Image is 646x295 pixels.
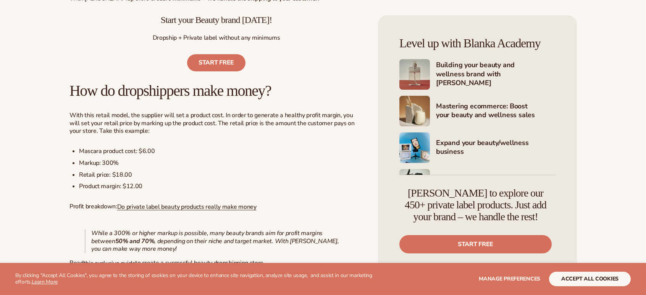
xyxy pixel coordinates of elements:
a: Shopify Image 8 Marketing your beauty and wellness brand 101 [399,169,556,200]
h4: Building your beauty and wellness brand with [PERSON_NAME] [436,61,556,88]
p: While a 300% or higher markup is possible, many beauty brands aim for profit margins between , de... [91,229,348,253]
img: Shopify Image 5 [399,59,430,90]
p: Read to create a successful beauty dropshipping store. [69,259,363,268]
h4: Level up with Blanka Academy [399,37,556,50]
img: Shopify Image 7 [399,132,430,163]
a: Shopify Image 5 Building your beauty and wellness brand with [PERSON_NAME] [399,59,556,90]
img: Shopify Image 6 [399,96,430,126]
h4: Mastering ecommerce: Boost your beauty and wellness sales [436,102,556,121]
a: Do private label beauty products really make money [117,203,257,211]
a: Shopify Image 7 Expand your beauty/wellness business [399,132,556,163]
p: Profit breakdown: [69,203,363,211]
li: Mascara product cost: $6.00 [79,147,363,155]
a: Learn More [32,278,58,285]
p: Dropship + Private label without any minimums [69,34,363,42]
li: Retail price: $18.00 [79,171,363,179]
li: Product margin: $12.00 [79,182,363,190]
a: Start free [399,235,552,253]
button: accept all cookies [549,272,631,286]
img: Shopify Image 8 [399,169,430,200]
li: Markup: 300% [79,159,363,167]
button: Manage preferences [479,272,540,286]
h2: How do dropshippers make money? [69,82,363,99]
strong: 50% and 70% [115,237,154,245]
a: this exclusive guide [84,259,136,268]
h4: Expand your beauty/wellness business [436,139,556,157]
p: With this retail model, the supplier will set a product cost. In order to generate a healthy prof... [69,111,363,135]
h3: Start your Beauty brand [DATE]! [69,15,363,25]
span: Manage preferences [479,275,540,282]
a: Shopify Image 6 Mastering ecommerce: Boost your beauty and wellness sales [399,96,556,126]
a: Start free [187,54,245,71]
h4: [PERSON_NAME] to explore our 450+ private label products. Just add your brand – we handle the rest! [399,187,552,222]
p: By clicking "Accept All Cookies", you agree to the storing of cookies on your device to enhance s... [15,272,378,285]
